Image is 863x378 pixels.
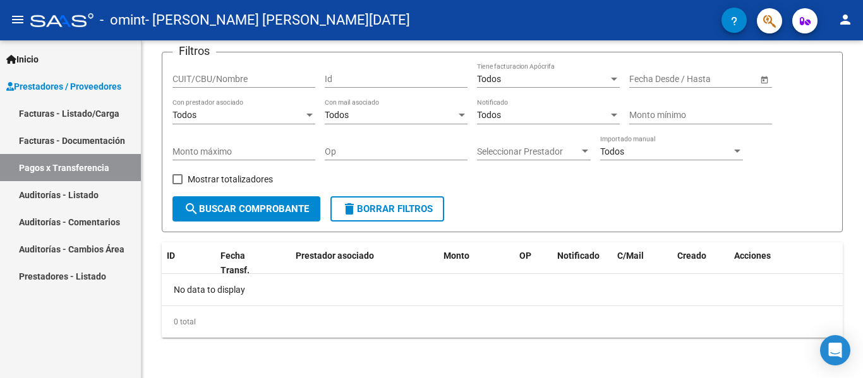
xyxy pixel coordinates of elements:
div: No data to display [162,274,843,305]
div: Open Intercom Messenger [820,335,850,365]
button: Open calendar [757,73,771,86]
span: Todos [325,110,349,120]
span: Monto [444,251,469,261]
datatable-header-cell: Notificado [552,242,612,284]
datatable-header-cell: Creado [672,242,729,284]
span: Prestador asociado [296,251,374,261]
span: Todos [477,74,501,84]
input: Fecha inicio [629,74,675,85]
h3: Filtros [172,42,216,60]
datatable-header-cell: OP [514,242,552,284]
span: Borrar Filtros [342,203,433,215]
span: Seleccionar Prestador [477,146,579,157]
datatable-header-cell: Fecha Transf. [215,242,272,284]
span: Notificado [557,251,600,261]
span: ID [167,251,175,261]
button: Buscar Comprobante [172,196,320,221]
span: Mostrar totalizadores [188,172,273,187]
mat-icon: delete [342,201,357,216]
mat-icon: search [184,201,199,216]
mat-icon: person [838,12,853,27]
button: Borrar Filtros [330,196,444,221]
span: Todos [600,146,624,157]
span: - omint [100,6,145,34]
span: Inicio [6,52,39,66]
span: Todos [477,110,501,120]
span: OP [519,251,531,261]
div: 0 total [162,306,843,338]
datatable-header-cell: Acciones [729,242,843,284]
mat-icon: menu [10,12,25,27]
input: Fecha fin [686,74,748,85]
datatable-header-cell: ID [162,242,215,284]
span: Prestadores / Proveedores [6,80,121,93]
span: C/Mail [617,251,644,261]
span: Creado [677,251,706,261]
span: Todos [172,110,196,120]
span: Fecha Transf. [220,251,250,275]
span: Buscar Comprobante [184,203,309,215]
datatable-header-cell: Monto [438,242,514,284]
datatable-header-cell: Prestador asociado [291,242,438,284]
span: Acciones [734,251,771,261]
datatable-header-cell: C/Mail [612,242,672,284]
span: - [PERSON_NAME] [PERSON_NAME][DATE] [145,6,410,34]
